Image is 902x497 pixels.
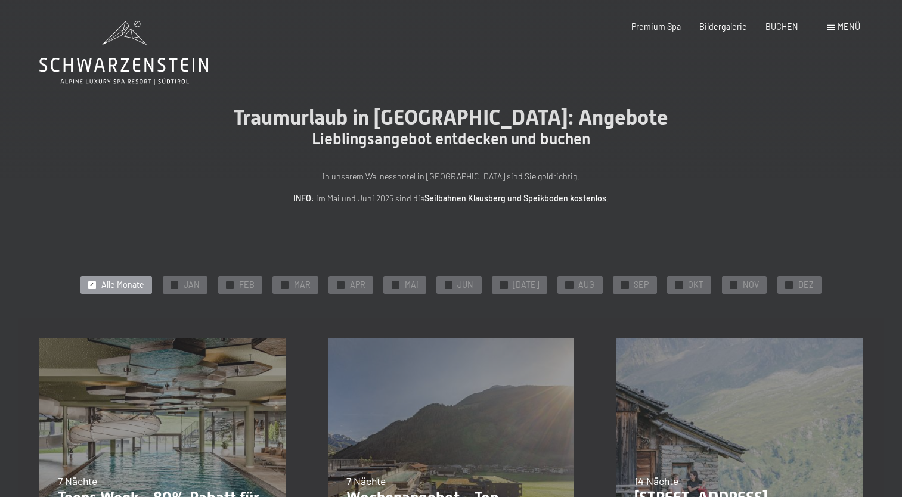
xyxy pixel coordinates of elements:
span: ✓ [567,281,572,288]
span: ✓ [501,281,506,288]
p: In unserem Wellnesshotel in [GEOGRAPHIC_DATA] sind Sie goldrichtig. [189,170,714,184]
span: [DATE] [513,279,539,291]
span: ✓ [89,281,94,288]
span: JAN [184,279,200,291]
span: ✓ [446,281,451,288]
span: ✓ [787,281,792,288]
a: Bildergalerie [699,21,747,32]
a: BUCHEN [765,21,798,32]
span: ✓ [282,281,287,288]
p: : Im Mai und Juni 2025 sind die . [189,192,714,206]
span: ✓ [172,281,176,288]
span: AUG [578,279,594,291]
span: ✓ [677,281,681,288]
span: OKT [688,279,703,291]
span: ✓ [622,281,627,288]
strong: Seilbahnen Klausberg und Speikboden kostenlos [424,193,606,203]
span: 7 Nächte [346,474,386,487]
span: 7 Nächte [58,474,97,487]
span: SEP [634,279,649,291]
span: Traumurlaub in [GEOGRAPHIC_DATA]: Angebote [234,105,668,129]
span: Lieblingsangebot entdecken und buchen [312,130,590,148]
span: ✓ [227,281,232,288]
span: MAR [294,279,311,291]
span: JUN [457,279,473,291]
span: DEZ [798,279,814,291]
span: ✓ [731,281,736,288]
a: Premium Spa [631,21,681,32]
span: NOV [743,279,759,291]
span: Alle Monate [101,279,144,291]
strong: INFO [293,193,311,203]
span: Menü [838,21,860,32]
span: 14 Nächte [634,474,678,487]
span: FEB [239,279,255,291]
